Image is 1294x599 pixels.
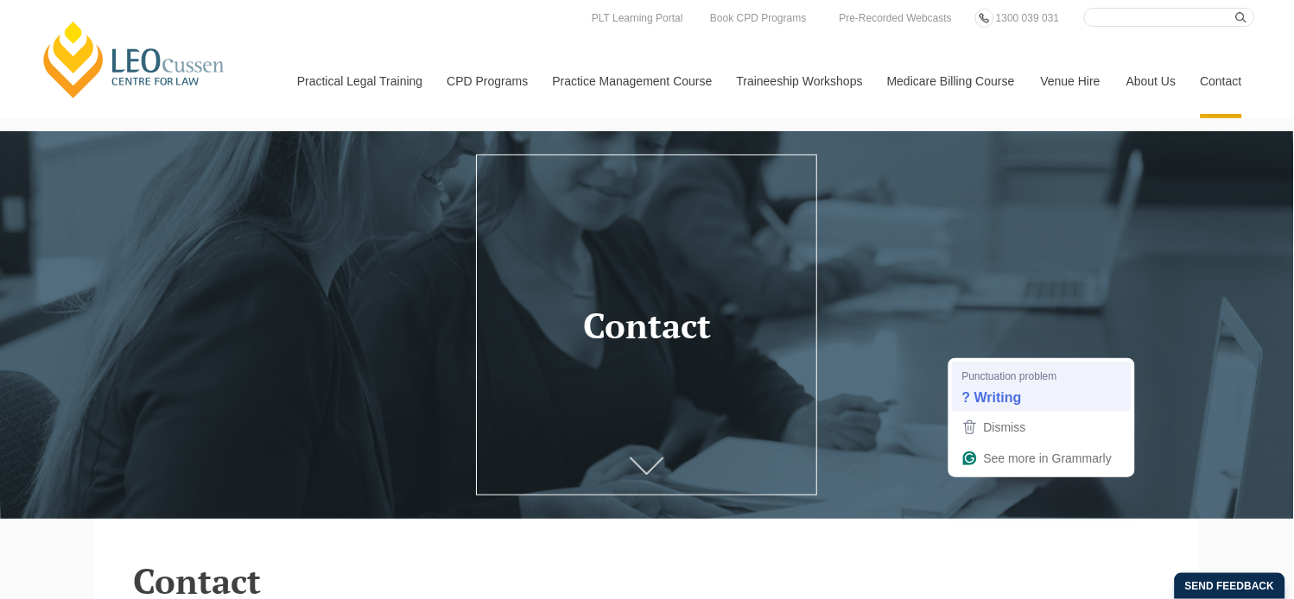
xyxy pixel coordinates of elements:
[992,9,1063,28] a: 1300 039 031
[540,44,724,118] a: Practice Management Course
[905,154,1251,556] iframe: To enrich screen reader interactions, please activate Accessibility in Grammarly extension settings
[724,44,874,118] a: Traineeship Workshops
[996,12,1059,24] span: 1300 039 031
[434,44,539,118] a: CPD Programs
[492,306,802,344] h1: Contact
[1113,44,1188,118] a: About Us
[1028,44,1113,118] a: Venue Hire
[835,9,957,28] a: Pre-Recorded Webcasts
[1188,44,1255,118] a: Contact
[874,44,1028,118] a: Medicare Billing Course
[587,9,688,28] a: PLT Learning Portal
[706,9,810,28] a: Book CPD Programs
[284,44,435,118] a: Practical Legal Training
[39,19,230,100] a: [PERSON_NAME] Centre for Law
